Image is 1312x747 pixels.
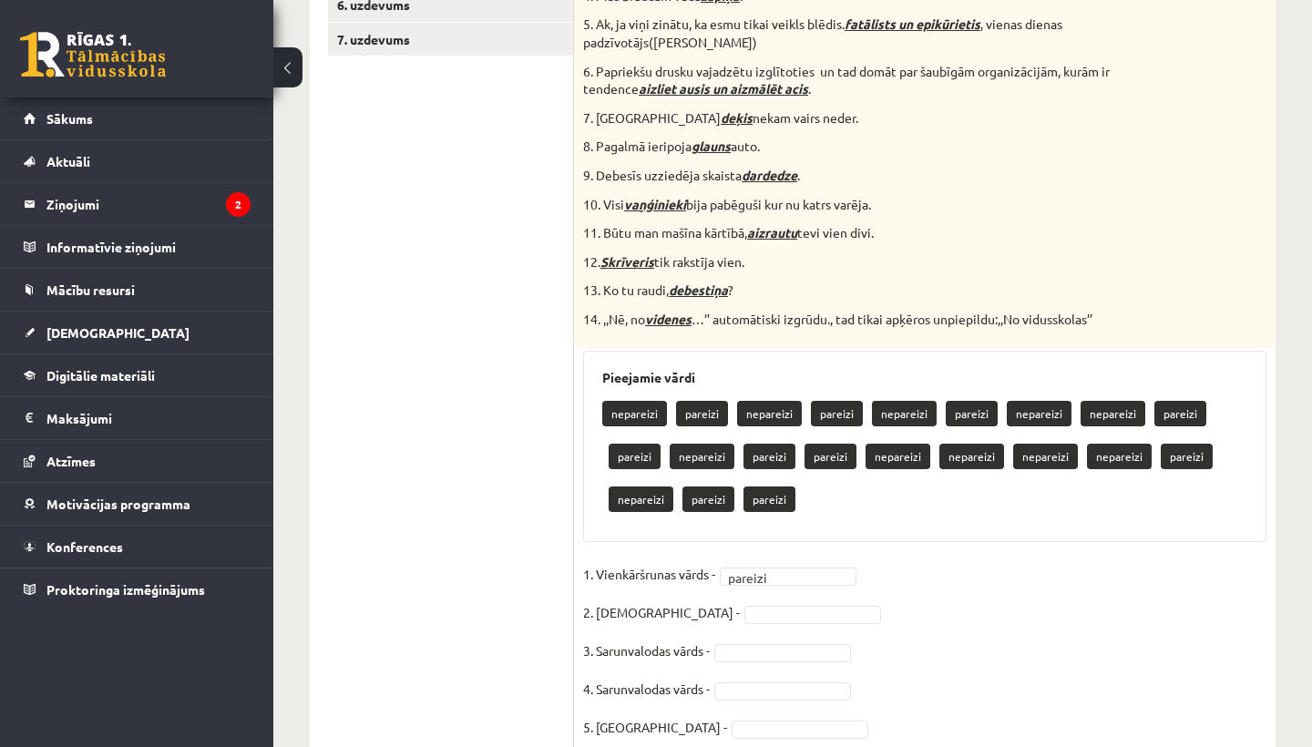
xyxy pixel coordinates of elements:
[583,138,1175,156] p: 8. Pagalmā ieripoja auto.
[46,581,205,598] span: Proktoringa izmēģinājums
[24,269,251,311] a: Mācību resursi
[24,568,251,610] a: Proktoringa izmēģinājums
[46,281,135,298] span: Mācību resursi
[747,224,797,240] strong: aizrautu
[46,496,190,512] span: Motivācijas programma
[811,401,863,426] p: pareizi
[583,167,1175,185] p: 9. Debesīs uzziedēja skaista .
[609,444,661,469] p: pareizi
[845,15,980,32] strong: fatālists un epikūrietis
[946,401,998,426] p: pareizi
[743,486,795,512] p: pareizi
[602,401,667,426] p: nepareizi
[721,109,753,126] strong: deķis
[46,453,96,469] span: Atzīmes
[676,401,728,426] p: pareizi
[46,226,251,268] legend: Informatīvie ziņojumi
[1081,401,1145,426] p: nepareizi
[46,110,93,127] span: Sākums
[866,444,930,469] p: nepareizi
[720,568,856,586] a: pareizi
[24,140,251,182] a: Aktuāli
[743,444,795,469] p: pareizi
[583,599,740,626] p: 2. [DEMOGRAPHIC_DATA] -
[226,192,251,217] i: 2
[1154,401,1206,426] p: pareizi
[1013,444,1078,469] p: nepareizi
[24,97,251,139] a: Sākums
[602,370,1247,385] h3: Pieejamie vārdi
[24,312,251,353] a: [DEMOGRAPHIC_DATA]
[24,397,251,439] a: Maksājumi
[669,281,728,298] strong: debestiņa
[583,281,1175,300] p: 13. Ko tu raudi, ?
[600,253,654,270] strong: Skrīveris
[737,401,802,426] p: nepareizi
[46,538,123,555] span: Konferences
[46,153,90,169] span: Aktuāli
[24,226,251,268] a: Informatīvie ziņojumi
[609,486,673,512] p: nepareizi
[583,675,710,702] p: 4. Sarunvalodas vārds -
[939,444,1004,469] p: nepareizi
[583,196,1175,214] p: 10. Visi bija pabēguši kur nu katrs varēja.
[742,167,797,183] strong: dardedze
[583,109,1175,128] p: 7. [GEOGRAPHIC_DATA] nekam vairs neder.
[624,196,686,212] strong: vaņģinieki
[1087,444,1152,469] p: nepareizi
[24,526,251,568] a: Konferences
[670,444,734,469] p: nepareizi
[645,311,692,327] strong: videnes
[583,15,1175,51] p: 5. Ak, ja viņi zinātu, ka esmu tikai veikls blēdis. , vienas dienas padzīvotājs([PERSON_NAME])
[583,253,1175,271] p: 12. tik rakstīja vien.
[728,568,832,587] span: pareizi
[46,397,251,439] legend: Maksājumi
[1007,401,1071,426] p: nepareizi
[583,713,727,741] p: 5. [GEOGRAPHIC_DATA] -
[24,183,251,225] a: Ziņojumi2
[328,23,573,56] a: 7. uzdevums
[682,486,734,512] p: pareizi
[24,354,251,396] a: Digitālie materiāli
[583,63,1175,98] p: 6. Papriekšu drusku vajadzētu izglītoties un tad domāt par šaubīgām organizācijām, kurām ir tende...
[46,324,190,341] span: [DEMOGRAPHIC_DATA]
[583,224,1175,242] p: 11. Būtu man mašīna kārtībā, tevi vien divi.
[20,32,166,77] a: Rīgas 1. Tālmācības vidusskola
[639,80,808,97] em: aizliet ausis un aizmālēt acis
[583,311,1175,329] p: 14. ,,Nē, no …’’ automātiski izgrūdu., tad tikai apķēros unpiepildu:,,No vidusskolas’’
[24,440,251,482] a: Atzīmes
[583,637,710,664] p: 3. Sarunvalodas vārds -
[583,560,715,588] p: 1. Vienkāršrunas vārds -
[805,444,856,469] p: pareizi
[1161,444,1213,469] p: pareizi
[46,367,155,384] span: Digitālie materiāli
[24,483,251,525] a: Motivācijas programma
[46,183,251,225] legend: Ziņojumi
[692,138,731,154] strong: glauns
[872,401,937,426] p: nepareizi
